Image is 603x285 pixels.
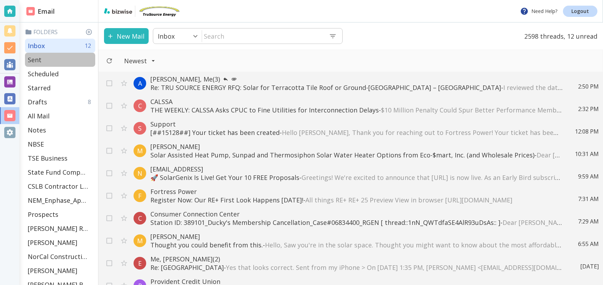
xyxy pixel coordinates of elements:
[150,128,561,137] p: [##15128##] Your ticket has been created -
[150,106,564,114] p: THE WEEKLY: CALSSA Asks CPUC to Fine Utilities for Interconnection Delays -
[28,112,50,120] p: All Mail
[578,173,599,180] p: 9:59 AM
[150,142,561,151] p: [PERSON_NAME]
[520,28,597,44] p: 2598 threads, 12 unread
[578,83,599,90] p: 2:50 PM
[25,250,95,264] div: NorCal Construction
[25,235,95,250] div: [PERSON_NAME]
[150,165,564,173] p: [EMAIL_ADDRESS]
[138,259,142,267] p: E
[138,102,142,110] p: C
[25,264,95,278] div: [PERSON_NAME]
[138,214,142,222] p: C
[85,42,94,50] p: 12
[150,187,564,196] p: Fortress Power
[28,252,88,261] p: NorCal Construction
[578,105,599,113] p: 2:32 PM
[26,7,55,16] h2: Email
[28,41,45,50] p: Inbox
[158,32,175,40] p: Inbox
[150,173,564,182] p: 🚀 SolarGenix Is Live! Get Your 10 FREE Proposals -
[150,97,564,106] p: CALSSA
[150,83,564,92] p: Re: TRU SOURCE ENERGY RFQ: Solar for Terracotta Tile Roof or Ground-[GEOGRAPHIC_DATA] – [GEOGRAPH...
[117,53,162,69] button: Filter
[25,109,95,123] div: All Mail
[150,196,564,204] p: Register Now: Our RE+ First Look Happens [DATE]! -
[103,54,116,67] button: Refresh
[150,210,564,218] p: Consumer Connection Center
[28,140,44,148] p: NBSE
[28,224,88,233] p: [PERSON_NAME] Residence
[25,81,95,95] div: Starred
[137,169,142,177] p: N
[28,154,67,162] p: TSE Business
[25,165,95,179] div: State Fund Compensation
[305,196,512,204] span: All things RE+ RE+ 25 Preview View in browser [URL][DOMAIN_NAME]
[104,28,149,44] button: New Mail
[25,67,95,81] div: Scheduled
[88,98,94,106] p: 8
[137,237,143,245] p: M
[28,168,88,176] p: State Fund Compensation
[25,28,95,36] p: Folders
[575,150,599,158] p: 10:31 AM
[28,266,77,275] p: [PERSON_NAME]
[28,56,41,64] p: Sent
[28,196,88,205] p: NEM_Enphase_Applications
[28,70,59,78] p: Scheduled
[580,263,599,270] p: [DATE]
[25,39,95,53] div: Inbox12
[25,137,95,151] div: NBSE
[25,151,95,165] div: TSE Business
[150,218,564,227] p: Station ID: 389101_Ducky's Membership Cancellation_Case#06834400_RGEN [ thread::1nN_QWTdfaSE4AlR9...
[138,192,142,200] p: F
[25,207,95,221] div: Prospects
[202,29,323,43] input: Search
[578,195,599,203] p: 7:31 AM
[25,53,95,67] div: Sent
[28,182,88,190] p: CSLB Contractor License
[28,98,47,106] p: Drafts
[28,84,51,92] p: Starred
[520,7,557,15] p: Need Help?
[578,218,599,225] p: 7:29 AM
[150,151,561,159] p: Solar Assisted Heat Pump, Sunpad and Thermosiphon Solar Water Heater Options from Eco-$mart, Inc....
[578,240,599,248] p: 6:55 AM
[150,241,564,249] p: Thought you could benefit from this. -
[150,263,566,272] p: Re: [GEOGRAPHIC_DATA] -
[28,238,77,247] p: [PERSON_NAME]
[138,79,142,88] p: A
[25,193,95,207] div: NEM_Enphase_Applications
[104,8,132,14] img: bizwise
[28,126,46,134] p: Notes
[25,221,95,235] div: [PERSON_NAME] Residence
[28,210,58,219] p: Prospects
[150,255,566,263] p: Me, [PERSON_NAME] (2)
[26,7,35,15] img: DashboardSidebarEmail.svg
[25,123,95,137] div: Notes
[575,128,599,135] p: 12:08 PM
[25,95,95,109] div: Drafts8
[25,179,95,193] div: CSLB Contractor License
[137,147,143,155] p: M
[150,232,564,241] p: [PERSON_NAME]
[138,6,180,17] img: TruSource Energy, Inc.
[150,75,564,83] p: [PERSON_NAME], Me (3)
[138,124,142,132] p: S
[563,6,597,17] a: Logout
[150,120,561,128] p: Support
[571,9,589,14] p: Logout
